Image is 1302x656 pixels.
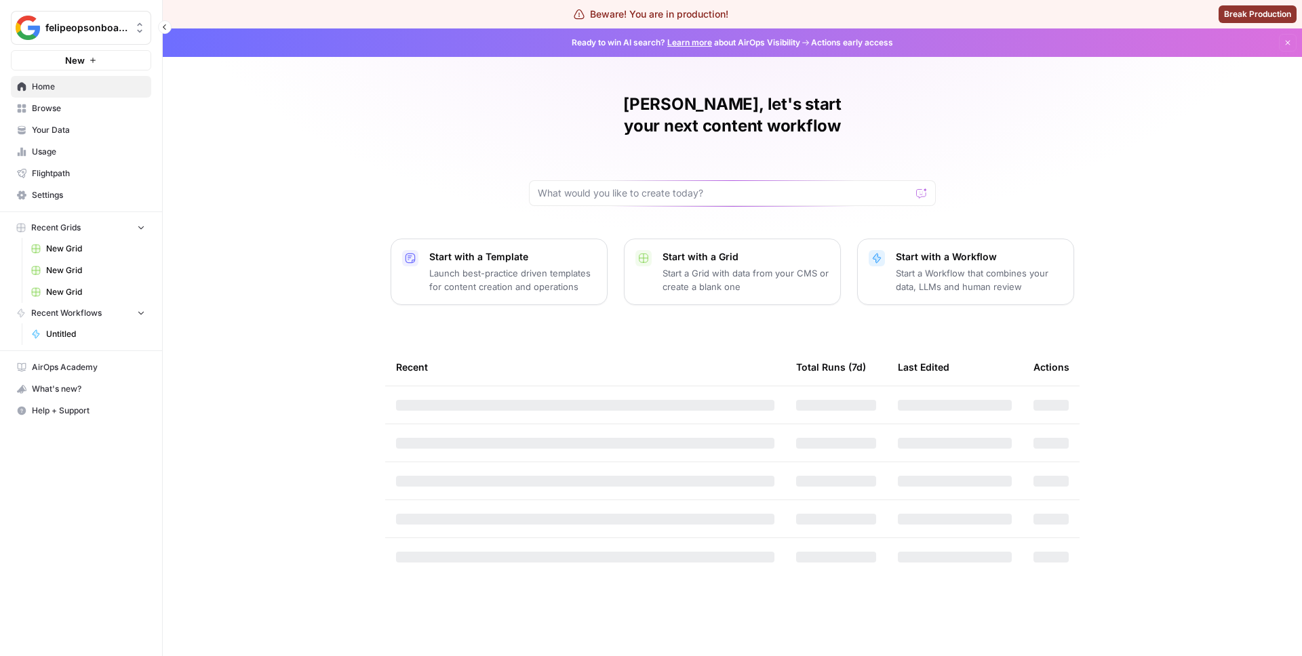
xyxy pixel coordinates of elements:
[11,50,151,70] button: New
[811,37,893,49] span: Actions early access
[46,243,145,255] span: New Grid
[11,141,151,163] a: Usage
[898,348,949,386] div: Last Edited
[663,266,829,293] p: Start a Grid with data from your CMS or create a blank one
[1219,5,1297,23] button: Break Production
[46,286,145,298] span: New Grid
[574,7,728,21] div: Beware! You are in production!
[529,94,936,137] h1: [PERSON_NAME], let's start your next content workflow
[16,16,40,40] img: felipeopsonboarding Logo
[32,146,145,158] span: Usage
[11,218,151,238] button: Recent Grids
[572,37,800,49] span: Ready to win AI search? about AirOps Visibility
[1033,348,1069,386] div: Actions
[31,222,81,234] span: Recent Grids
[25,238,151,260] a: New Grid
[11,400,151,422] button: Help + Support
[538,186,911,200] input: What would you like to create today?
[11,184,151,206] a: Settings
[25,323,151,345] a: Untitled
[45,21,127,35] span: felipeopsonboarding
[796,348,866,386] div: Total Runs (7d)
[11,356,151,378] a: AirOps Academy
[46,264,145,276] span: New Grid
[12,379,151,399] div: What's new?
[391,239,608,305] button: Start with a TemplateLaunch best-practice driven templates for content creation and operations
[32,167,145,180] span: Flightpath
[31,307,102,319] span: Recent Workflows
[11,11,151,45] button: Workspace: felipeopsonboarding
[11,303,151,323] button: Recent Workflows
[32,102,145,115] span: Browse
[663,250,829,264] p: Start with a Grid
[896,250,1063,264] p: Start with a Workflow
[896,266,1063,293] p: Start a Workflow that combines your data, LLMs and human review
[32,361,145,373] span: AirOps Academy
[429,250,596,264] p: Start with a Template
[11,98,151,119] a: Browse
[11,378,151,400] button: What's new?
[429,266,596,293] p: Launch best-practice driven templates for content creation and operations
[1224,8,1291,20] span: Break Production
[46,328,145,340] span: Untitled
[32,189,145,201] span: Settings
[32,124,145,136] span: Your Data
[11,119,151,141] a: Your Data
[11,163,151,184] a: Flightpath
[667,37,712,47] a: Learn more
[32,81,145,93] span: Home
[857,239,1074,305] button: Start with a WorkflowStart a Workflow that combines your data, LLMs and human review
[25,281,151,303] a: New Grid
[65,54,85,67] span: New
[624,239,841,305] button: Start with a GridStart a Grid with data from your CMS or create a blank one
[11,76,151,98] a: Home
[396,348,774,386] div: Recent
[25,260,151,281] a: New Grid
[32,405,145,417] span: Help + Support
